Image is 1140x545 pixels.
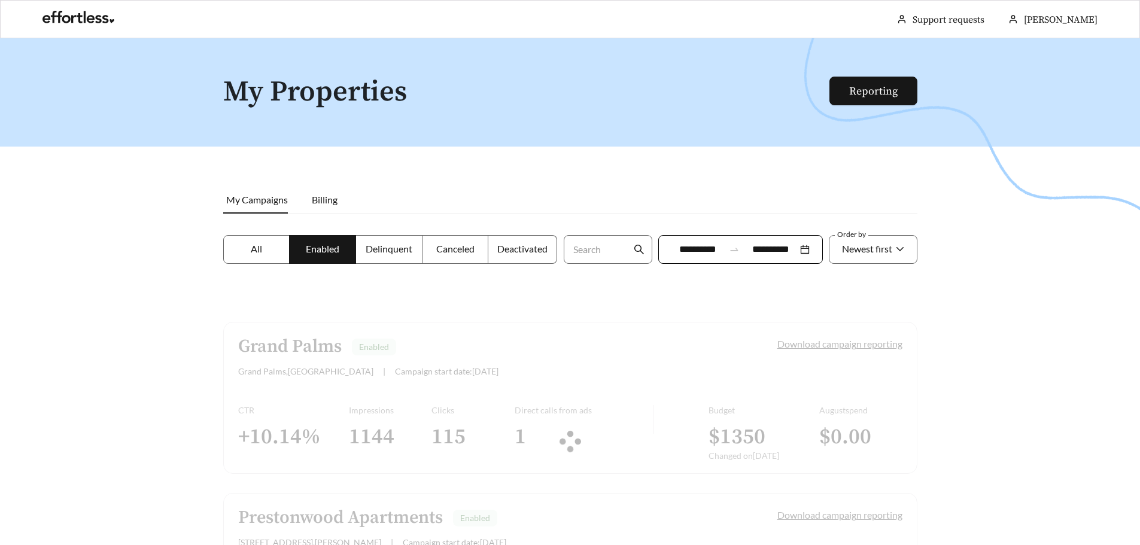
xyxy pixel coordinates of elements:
[497,243,548,254] span: Deactivated
[1024,14,1098,26] span: [PERSON_NAME]
[842,243,892,254] span: Newest first
[251,243,262,254] span: All
[312,194,338,205] span: Billing
[729,244,740,255] span: swap-right
[729,244,740,255] span: to
[306,243,339,254] span: Enabled
[366,243,412,254] span: Delinquent
[223,77,831,108] h1: My Properties
[913,14,984,26] a: Support requests
[849,84,898,98] a: Reporting
[226,194,288,205] span: My Campaigns
[436,243,475,254] span: Canceled
[829,77,917,105] button: Reporting
[634,244,645,255] span: search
